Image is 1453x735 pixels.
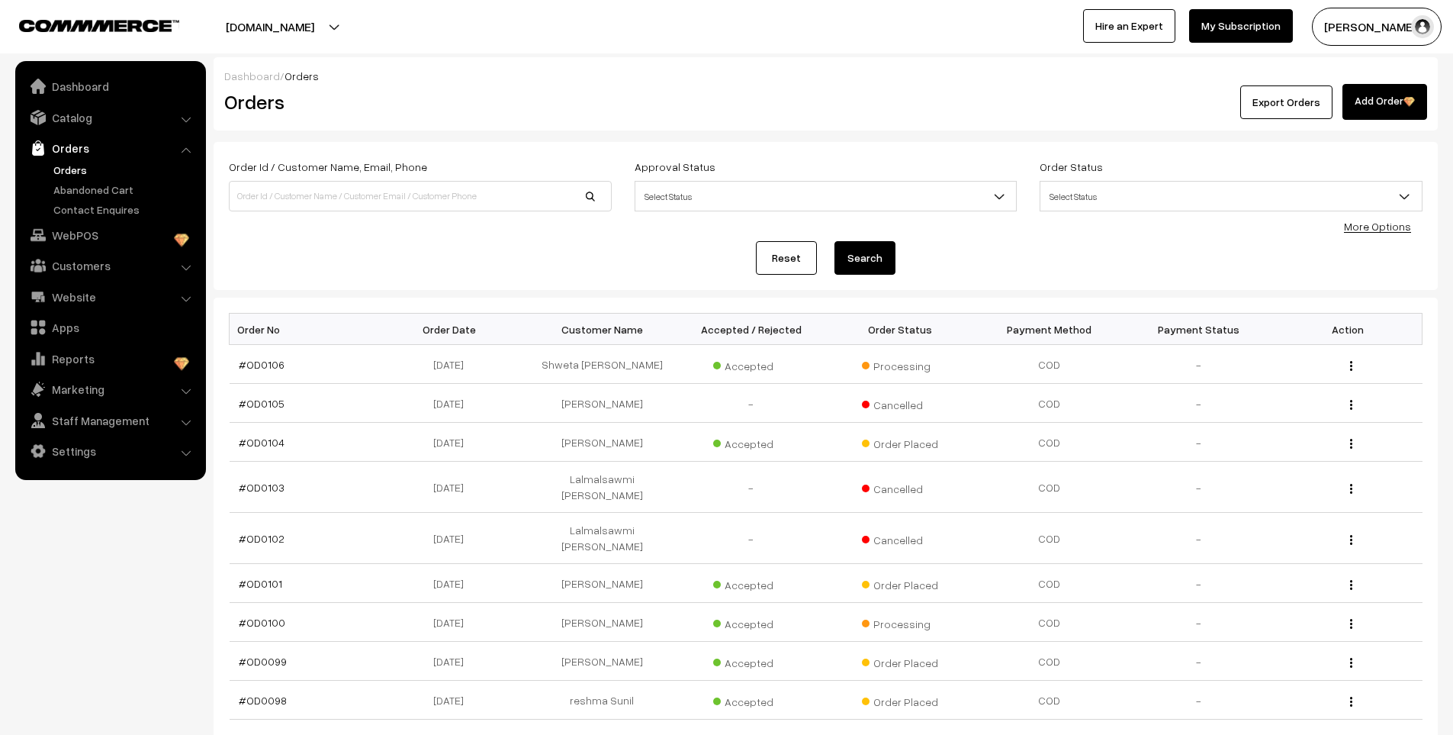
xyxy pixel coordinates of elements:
td: - [1124,681,1274,720]
a: #OD0101 [239,577,282,590]
td: [DATE] [378,603,528,642]
label: Order Status [1040,159,1103,175]
td: - [1124,513,1274,564]
td: Lalmalsawmi [PERSON_NAME] [528,462,677,513]
img: Menu [1350,361,1352,371]
td: [DATE] [378,513,528,564]
span: Cancelled [862,393,938,413]
a: Customers [19,252,201,279]
td: - [1124,564,1274,603]
th: Accepted / Rejected [677,314,826,345]
td: COD [975,423,1124,462]
td: [DATE] [378,681,528,720]
th: Customer Name [528,314,677,345]
span: Order Placed [862,573,938,593]
a: Website [19,283,201,311]
td: [PERSON_NAME] [528,642,677,681]
a: Orders [19,134,201,162]
a: #OD0105 [239,397,284,410]
td: COD [975,642,1124,681]
a: #OD0100 [239,616,285,629]
td: - [1124,384,1274,423]
span: Orders [284,69,319,82]
div: / [224,68,1427,84]
span: Accepted [713,690,789,710]
h2: Orders [224,90,610,114]
a: More Options [1344,220,1411,233]
span: Cancelled [862,477,938,497]
th: Order No [230,314,379,345]
td: - [1124,642,1274,681]
td: [DATE] [378,642,528,681]
a: #OD0106 [239,358,284,371]
a: #OD0103 [239,481,284,494]
th: Order Date [378,314,528,345]
td: - [1124,462,1274,513]
td: reshma Sunil [528,681,677,720]
td: [PERSON_NAME] [528,384,677,423]
td: Shweta [PERSON_NAME] [528,345,677,384]
img: Menu [1350,697,1352,707]
td: - [1124,603,1274,642]
td: COD [975,681,1124,720]
a: Catalog [19,104,201,131]
a: #OD0099 [239,655,287,668]
td: - [677,513,826,564]
span: Select Status [635,183,1017,210]
button: [PERSON_NAME] [1312,8,1442,46]
td: - [1124,423,1274,462]
a: Add Order [1342,84,1427,120]
td: Lalmalsawmi [PERSON_NAME] [528,513,677,564]
span: Select Status [1040,181,1422,211]
span: Order Placed [862,651,938,671]
a: Reports [19,345,201,372]
a: #OD0098 [239,694,287,707]
span: Order Placed [862,690,938,710]
td: [PERSON_NAME] [528,564,677,603]
img: Menu [1350,439,1352,449]
input: Order Id / Customer Name / Customer Email / Customer Phone [229,181,612,211]
td: COD [975,462,1124,513]
span: Select Status [635,181,1017,211]
td: [DATE] [378,423,528,462]
img: Menu [1350,400,1352,410]
span: Accepted [713,612,789,632]
img: Menu [1350,535,1352,545]
a: WebPOS [19,221,201,249]
span: Order Placed [862,432,938,452]
span: Cancelled [862,528,938,548]
td: - [677,384,826,423]
td: COD [975,564,1124,603]
a: Dashboard [224,69,280,82]
a: #OD0104 [239,436,284,449]
th: Payment Method [975,314,1124,345]
a: Staff Management [19,407,201,434]
td: COD [975,513,1124,564]
button: Export Orders [1240,85,1332,119]
button: [DOMAIN_NAME] [172,8,368,46]
img: COMMMERCE [19,20,179,31]
a: Marketing [19,376,201,403]
td: [DATE] [378,384,528,423]
span: Accepted [713,354,789,374]
th: Order Status [826,314,976,345]
th: Payment Status [1124,314,1274,345]
td: [PERSON_NAME] [528,423,677,462]
a: Apps [19,314,201,341]
img: user [1411,15,1434,38]
a: Reset [756,241,817,275]
span: Processing [862,612,938,632]
a: Dashboard [19,73,201,100]
td: - [677,462,826,513]
button: Search [834,241,895,275]
label: Order Id / Customer Name, Email, Phone [229,159,427,175]
a: Orders [50,162,201,178]
img: Menu [1350,619,1352,629]
td: [DATE] [378,564,528,603]
td: COD [975,384,1124,423]
td: COD [975,603,1124,642]
td: [PERSON_NAME] [528,603,677,642]
a: Hire an Expert [1083,9,1175,43]
a: Abandoned Cart [50,182,201,198]
a: #OD0102 [239,532,284,545]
